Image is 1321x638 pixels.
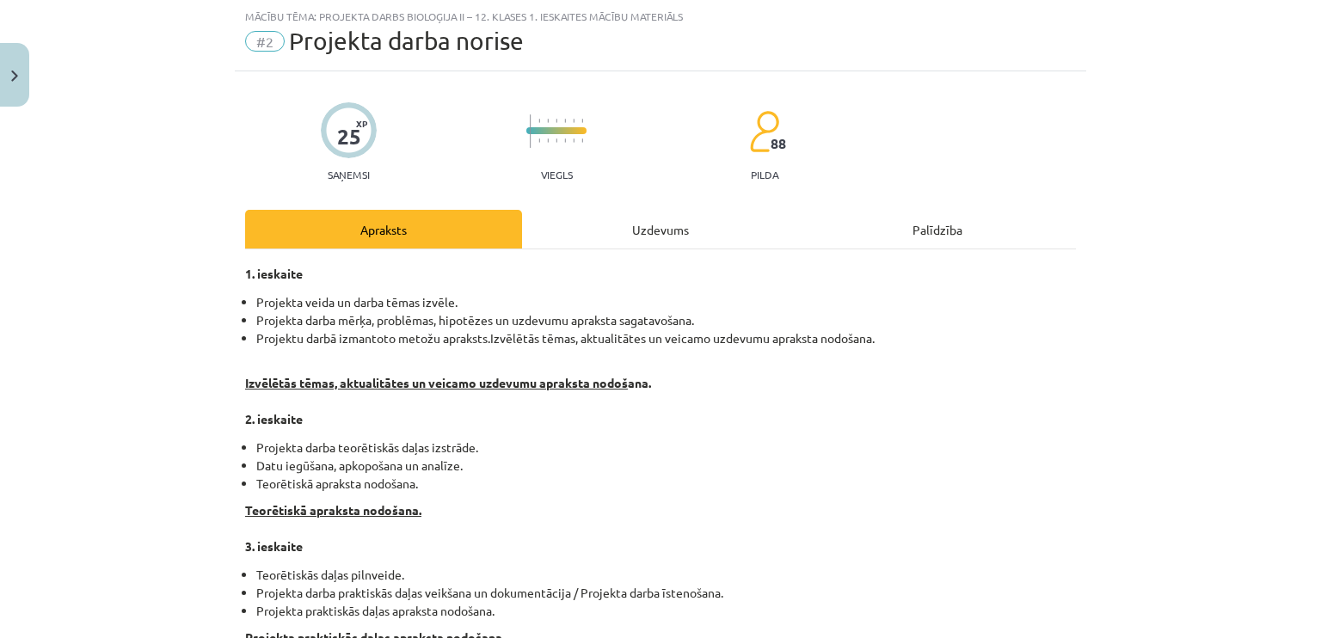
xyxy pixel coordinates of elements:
[541,169,573,181] p: Viegls
[530,114,531,148] img: icon-long-line-d9ea69661e0d244f92f715978eff75569469978d946b2353a9bb055b3ed8787d.svg
[751,169,778,181] p: pilda
[581,138,583,143] img: icon-short-line-57e1e144782c952c97e751825c79c345078a6d821885a25fce030b3d8c18986b.svg
[256,566,1076,584] li: Teorētiskās daļas pilnveide.
[522,210,799,248] div: Uzdevums
[749,110,779,153] img: students-c634bb4e5e11cddfef0936a35e636f08e4e9abd3cc4e673bd6f9a4125e45ecb1.svg
[573,119,574,123] img: icon-short-line-57e1e144782c952c97e751825c79c345078a6d821885a25fce030b3d8c18986b.svg
[321,169,377,181] p: Saņemsi
[256,584,1076,602] li: Projekta darba praktiskās daļas veikšana un dokumentācija / Projekta darba īstenošana.
[564,119,566,123] img: icon-short-line-57e1e144782c952c97e751825c79c345078a6d821885a25fce030b3d8c18986b.svg
[256,439,1076,457] li: Projekta darba teorētiskās daļas izstrāde.
[337,125,361,149] div: 25
[556,119,557,123] img: icon-short-line-57e1e144782c952c97e751825c79c345078a6d821885a25fce030b3d8c18986b.svg
[289,27,524,55] span: Projekta darba norise
[556,138,557,143] img: icon-short-line-57e1e144782c952c97e751825c79c345078a6d821885a25fce030b3d8c18986b.svg
[256,602,1076,620] li: Projekta praktiskās daļas apraksta nodošana.
[245,538,303,554] strong: 3. ieskaite
[245,411,303,426] strong: 2. ieskaite
[11,71,18,82] img: icon-close-lesson-0947bae3869378f0d4975bcd49f059093ad1ed9edebbc8119c70593378902aed.svg
[256,329,1076,365] li: Projektu darbā izmantoto metožu apraksts.Izvēlētās tēmas, aktualitātes un veicamo uzdevumu apraks...
[538,138,540,143] img: icon-short-line-57e1e144782c952c97e751825c79c345078a6d821885a25fce030b3d8c18986b.svg
[547,138,549,143] img: icon-short-line-57e1e144782c952c97e751825c79c345078a6d821885a25fce030b3d8c18986b.svg
[245,266,303,281] strong: 1. ieskaite
[799,210,1076,248] div: Palīdzība
[245,10,1076,22] div: Mācību tēma: Projekta darbs bioloģija ii – 12. klases 1. ieskaites mācību materiāls
[245,375,628,390] u: Izvēlētās tēmas, aktualitātes un veicamo uzdevumu apraksta nodoš
[538,119,540,123] img: icon-short-line-57e1e144782c952c97e751825c79c345078a6d821885a25fce030b3d8c18986b.svg
[564,138,566,143] img: icon-short-line-57e1e144782c952c97e751825c79c345078a6d821885a25fce030b3d8c18986b.svg
[573,138,574,143] img: icon-short-line-57e1e144782c952c97e751825c79c345078a6d821885a25fce030b3d8c18986b.svg
[245,502,421,518] b: Teorētiskā apraksta nodošana.
[245,31,285,52] span: #2
[356,119,367,128] span: XP
[256,475,1076,493] li: Teorētiskā apraksta nodošana.
[256,311,1076,329] li: Projekta darba mērķa, problēmas, hipotēzes un uzdevumu apraksta sagatavošana.
[245,210,522,248] div: Apraksts
[581,119,583,123] img: icon-short-line-57e1e144782c952c97e751825c79c345078a6d821885a25fce030b3d8c18986b.svg
[547,119,549,123] img: icon-short-line-57e1e144782c952c97e751825c79c345078a6d821885a25fce030b3d8c18986b.svg
[256,457,1076,475] li: Datu iegūšana, apkopošana un analīze.
[771,136,786,151] span: 88
[245,375,651,390] b: ana.
[256,293,1076,311] li: Projekta veida un darba tēmas izvēle.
